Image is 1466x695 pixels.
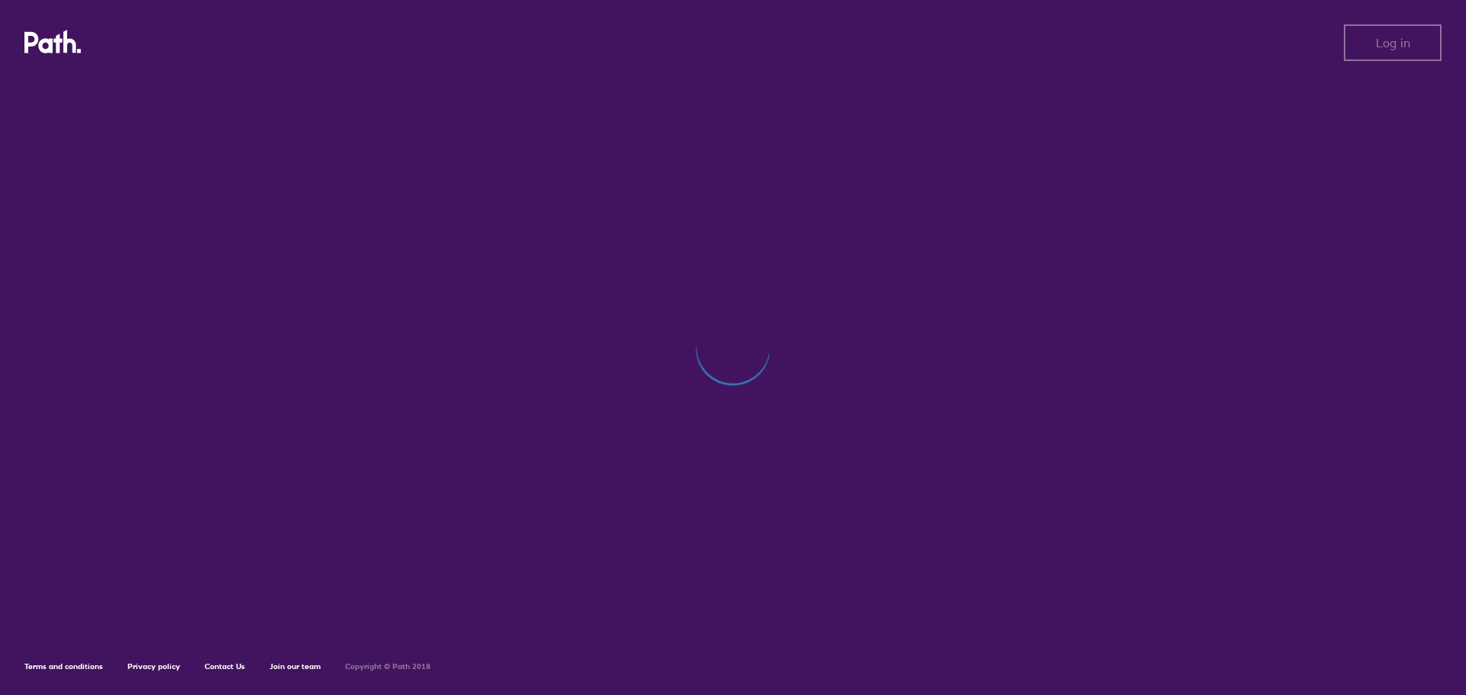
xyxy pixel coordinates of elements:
[345,662,431,671] h6: Copyright © Path 2018
[128,661,180,671] a: Privacy policy
[270,661,321,671] a: Join our team
[1344,24,1442,61] button: Log in
[205,661,245,671] a: Contact Us
[1376,36,1410,50] span: Log in
[24,661,103,671] a: Terms and conditions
